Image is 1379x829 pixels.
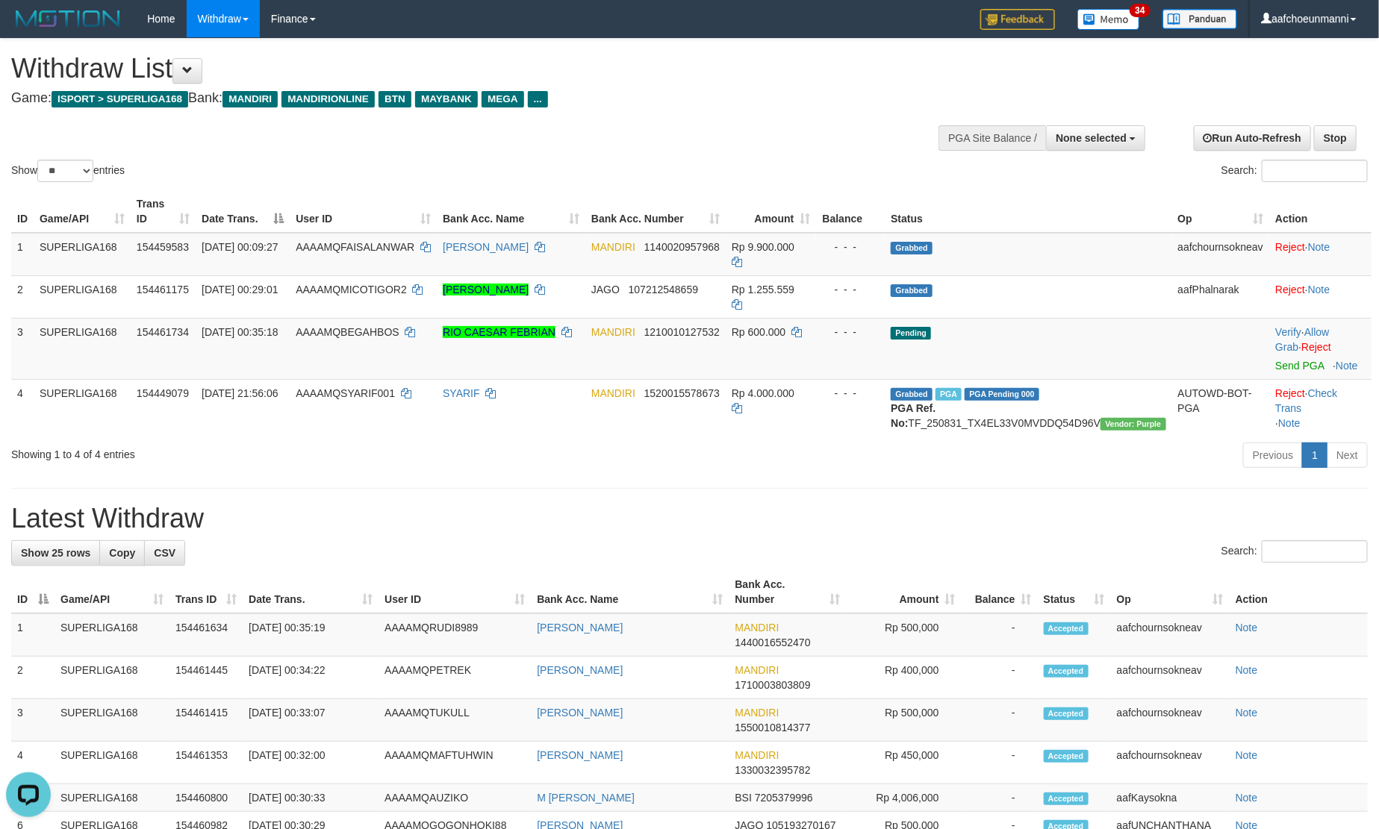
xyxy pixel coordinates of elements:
span: Grabbed [891,242,933,254]
a: CSV [144,540,185,566]
a: Show 25 rows [11,540,100,566]
th: Op: activate to sort column ascending [1111,571,1230,613]
label: Search: [1221,160,1368,182]
input: Search: [1262,160,1368,182]
td: - [962,657,1038,699]
span: AAAAMQFAISALANWAR [296,241,414,253]
th: Op: activate to sort column ascending [1172,190,1270,233]
label: Search: [1221,540,1368,563]
a: [PERSON_NAME] [537,664,623,676]
td: Rp 4,006,000 [847,784,962,812]
span: Copy 1210010127532 to clipboard [644,326,720,338]
span: MANDIRI [591,387,635,399]
a: Reject [1275,284,1305,295]
span: None selected [1056,132,1127,144]
a: Note [1308,284,1330,295]
td: AAAAMQPETREK [379,657,531,699]
td: TF_250831_TX4EL33V0MVDDQ54D96V [885,379,1171,437]
span: Rp 9.900.000 [732,241,794,253]
a: RIO CAESAR FEBRIAN [443,326,555,338]
td: · [1269,233,1372,276]
span: Copy [109,547,135,559]
td: SUPERLIGA168 [34,379,131,437]
td: SUPERLIGA168 [55,613,169,657]
span: 34 [1130,4,1150,17]
td: - [962,784,1038,812]
a: Note [1236,664,1258,676]
img: panduan.png [1162,9,1237,29]
td: SUPERLIGA168 [55,784,169,812]
td: SUPERLIGA168 [34,233,131,276]
span: Copy 1330032395782 to clipboard [735,764,811,776]
img: MOTION_logo.png [11,7,125,30]
span: Rp 600.000 [732,326,785,338]
th: Trans ID: activate to sort column ascending [131,190,196,233]
th: Bank Acc. Number: activate to sort column ascending [729,571,847,613]
span: Accepted [1044,622,1089,635]
a: Allow Grab [1275,326,1329,353]
td: SUPERLIGA168 [34,275,131,318]
span: Accepted [1044,665,1089,678]
td: 154460800 [169,784,243,812]
th: Date Trans.: activate to sort column ascending [243,571,379,613]
td: 4 [11,742,55,784]
a: Note [1236,622,1258,634]
a: Reject [1275,241,1305,253]
a: Note [1336,360,1358,372]
th: ID [11,190,34,233]
span: MEGA [482,91,524,107]
a: Reject [1301,341,1331,353]
td: AAAAMQMAFTUHWIN [379,742,531,784]
td: AAAAMQTUKULL [379,699,531,742]
div: - - - [822,386,879,401]
h4: Game: Bank: [11,91,904,106]
td: aafchournsokneav [1111,613,1230,657]
a: [PERSON_NAME] [537,707,623,719]
span: [DATE] 00:29:01 [202,284,278,295]
td: 4 [11,379,34,437]
div: - - - [822,325,879,340]
td: Rp 400,000 [847,657,962,699]
td: 154461353 [169,742,243,784]
th: Action [1230,571,1368,613]
th: Bank Acc. Name: activate to sort column ascending [531,571,729,613]
a: Note [1236,749,1258,761]
a: 1 [1302,442,1327,468]
td: [DATE] 00:34:22 [243,657,379,699]
td: aafchournsokneav [1172,233,1270,276]
a: Reject [1275,387,1305,399]
span: 154449079 [137,387,189,399]
span: Marked by aafchoeunmanni [936,388,962,401]
td: 3 [11,318,34,379]
span: MANDIRI [591,326,635,338]
span: AAAAMQBEGAHBOS [296,326,399,338]
td: 2 [11,275,34,318]
span: Copy 1440016552470 to clipboard [735,636,811,648]
span: MANDIRI [591,241,635,253]
th: Trans ID: activate to sort column ascending [169,571,243,613]
td: Rp 500,000 [847,699,962,742]
a: [PERSON_NAME] [537,749,623,761]
a: Note [1236,792,1258,804]
span: PGA Pending [965,388,1039,401]
span: Grabbed [891,388,933,401]
th: ID: activate to sort column descending [11,571,55,613]
span: MANDIRIONLINE [281,91,375,107]
th: Status [885,190,1171,233]
button: None selected [1046,125,1145,151]
span: Accepted [1044,792,1089,805]
span: MANDIRI [735,622,779,634]
td: 1 [11,233,34,276]
th: User ID: activate to sort column ascending [290,190,437,233]
span: Copy 1710003803809 to clipboard [735,679,811,691]
a: [PERSON_NAME] [443,241,529,253]
h1: Latest Withdraw [11,504,1368,534]
th: Action [1269,190,1372,233]
a: Run Auto-Refresh [1194,125,1311,151]
td: SUPERLIGA168 [34,318,131,379]
td: · [1269,275,1372,318]
span: Copy 1140020957968 to clipboard [644,241,720,253]
a: Stop [1314,125,1357,151]
div: Showing 1 to 4 of 4 entries [11,441,564,462]
span: · [1275,326,1329,353]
